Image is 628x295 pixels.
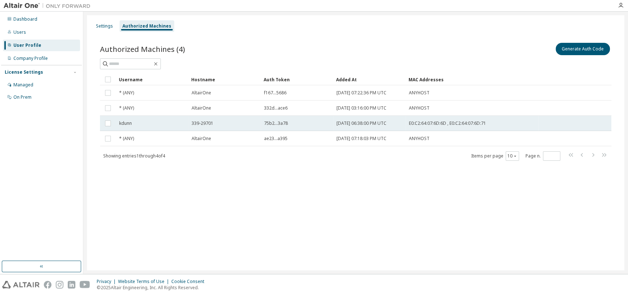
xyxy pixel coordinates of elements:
[192,136,211,142] span: AltairOne
[4,2,94,9] img: Altair One
[44,281,51,288] img: facebook.svg
[97,284,209,291] p: © 2025 Altair Engineering, Inc. All Rights Reserved.
[96,23,113,29] div: Settings
[119,90,134,96] span: * (ANY)
[409,120,486,126] span: E0:C2:64:07:6D:6D , E0:C2:64:07:6D:71
[56,281,63,288] img: instagram.svg
[192,90,211,96] span: AltairOne
[13,42,41,48] div: User Profile
[264,120,288,126] span: 75b2...3a78
[2,281,39,288] img: altair_logo.svg
[409,90,430,96] span: ANYHOST
[336,120,386,126] span: [DATE] 06:38:00 PM UTC
[171,279,209,284] div: Cookie Consent
[119,74,185,85] div: Username
[5,69,43,75] div: License Settings
[191,74,258,85] div: Hostname
[264,90,286,96] span: f167...5686
[100,44,185,54] span: Authorized Machines (4)
[264,74,330,85] div: Auth Token
[336,136,386,142] span: [DATE] 07:18:03 PM UTC
[119,105,134,111] span: * (ANY)
[118,279,171,284] div: Website Terms of Use
[97,279,118,284] div: Privacy
[409,105,430,111] span: ANYHOST
[264,105,288,111] span: 332d...ace6
[192,120,213,126] span: 339-29701
[119,136,134,142] span: * (ANY)
[336,105,386,111] span: [DATE] 03:16:00 PM UTC
[80,281,90,288] img: youtube.svg
[336,90,386,96] span: [DATE] 07:22:36 PM UTC
[471,151,519,161] span: Items per page
[13,16,37,22] div: Dashboard
[556,43,610,55] button: Generate Auth Code
[13,94,32,100] div: On Prem
[409,74,535,85] div: MAC Addresses
[336,74,403,85] div: Added At
[264,136,288,142] span: ae23...a395
[119,120,132,126] span: kdunn
[507,153,517,159] button: 10
[68,281,75,288] img: linkedin.svg
[122,23,171,29] div: Authorized Machines
[409,136,430,142] span: ANYHOST
[103,153,165,159] span: Showing entries 1 through 4 of 4
[13,29,26,35] div: Users
[526,151,560,161] span: Page n.
[13,82,33,88] div: Managed
[13,56,48,61] div: Company Profile
[192,105,211,111] span: AltairOne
